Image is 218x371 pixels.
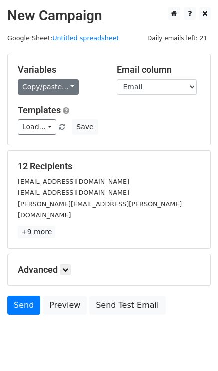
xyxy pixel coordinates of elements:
h5: 12 Recipients [18,161,200,172]
a: Send Test Email [89,296,165,315]
h5: Variables [18,64,102,75]
h5: Email column [117,64,201,75]
a: Untitled spreadsheet [52,34,119,42]
small: [EMAIL_ADDRESS][DOMAIN_NAME] [18,189,129,196]
a: Send [7,296,40,315]
a: Preview [43,296,87,315]
small: Google Sheet: [7,34,119,42]
button: Save [72,119,98,135]
h5: Advanced [18,264,200,275]
div: 聊天小组件 [168,323,218,371]
iframe: Chat Widget [168,323,218,371]
a: Copy/paste... [18,79,79,95]
small: [PERSON_NAME][EMAIL_ADDRESS][PERSON_NAME][DOMAIN_NAME] [18,200,182,219]
h2: New Campaign [7,7,211,24]
a: +9 more [18,226,55,238]
a: Templates [18,105,61,115]
small: [EMAIL_ADDRESS][DOMAIN_NAME] [18,178,129,185]
span: Daily emails left: 21 [144,33,211,44]
a: Load... [18,119,56,135]
a: Daily emails left: 21 [144,34,211,42]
